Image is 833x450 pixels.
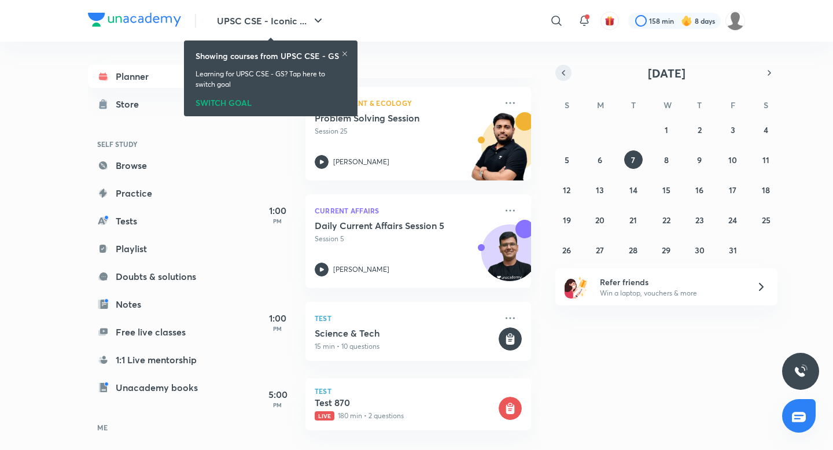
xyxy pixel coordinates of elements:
[764,124,768,135] abbr: October 4, 2025
[88,65,222,88] a: Planner
[690,241,709,259] button: October 30, 2025
[558,150,576,169] button: October 5, 2025
[724,241,742,259] button: October 31, 2025
[315,234,496,244] p: Session 5
[563,215,571,226] abbr: October 19, 2025
[724,150,742,169] button: October 10, 2025
[681,15,692,27] img: streak
[315,327,496,339] h5: Science & Tech
[315,126,496,137] p: Session 25
[762,185,770,196] abbr: October 18, 2025
[725,11,745,31] img: wassim
[88,376,222,399] a: Unacademy books
[697,99,702,110] abbr: Thursday
[794,364,808,378] img: ttu
[88,13,181,29] a: Company Logo
[558,241,576,259] button: October 26, 2025
[624,241,643,259] button: October 28, 2025
[596,185,604,196] abbr: October 13, 2025
[255,401,301,408] p: PM
[695,245,705,256] abbr: October 30, 2025
[690,120,709,139] button: October 2, 2025
[724,211,742,229] button: October 24, 2025
[88,93,222,116] a: Store
[724,120,742,139] button: October 3, 2025
[664,154,669,165] abbr: October 8, 2025
[605,16,615,26] img: avatar
[196,50,339,62] h6: Showing courses from UPSC CSE - GS
[591,180,609,199] button: October 13, 2025
[591,150,609,169] button: October 6, 2025
[315,112,459,124] h5: Problem Solving Session
[762,215,771,226] abbr: October 25, 2025
[116,97,146,111] div: Store
[657,150,676,169] button: October 8, 2025
[631,99,636,110] abbr: Tuesday
[624,211,643,229] button: October 21, 2025
[88,182,222,205] a: Practice
[196,69,346,90] p: Learning for UPSC CSE - GS? Tap here to switch goal
[315,96,496,110] p: Environment & Ecology
[558,211,576,229] button: October 19, 2025
[657,211,676,229] button: October 22, 2025
[333,264,389,275] p: [PERSON_NAME]
[600,288,742,298] p: Win a laptop, vouchers & more
[690,180,709,199] button: October 16, 2025
[657,180,676,199] button: October 15, 2025
[662,185,670,196] abbr: October 15, 2025
[662,245,670,256] abbr: October 29, 2025
[591,211,609,229] button: October 20, 2025
[196,94,346,107] div: SWITCH GOAL
[729,245,737,256] abbr: October 31, 2025
[88,348,222,371] a: 1:1 Live mentorship
[695,185,703,196] abbr: October 16, 2025
[657,120,676,139] button: October 1, 2025
[88,134,222,154] h6: SELF STUDY
[591,241,609,259] button: October 27, 2025
[757,180,775,199] button: October 18, 2025
[88,237,222,260] a: Playlist
[315,204,496,217] p: Current Affairs
[728,215,737,226] abbr: October 24, 2025
[629,245,637,256] abbr: October 28, 2025
[731,99,735,110] abbr: Friday
[88,265,222,288] a: Doubts & solutions
[565,99,569,110] abbr: Sunday
[690,150,709,169] button: October 9, 2025
[596,245,604,256] abbr: October 27, 2025
[629,185,637,196] abbr: October 14, 2025
[728,154,737,165] abbr: October 10, 2025
[467,112,531,192] img: unacademy
[255,204,301,217] h5: 1:00
[598,154,602,165] abbr: October 6, 2025
[565,154,569,165] abbr: October 5, 2025
[565,275,588,298] img: referral
[315,311,496,325] p: Test
[271,64,543,78] h4: [DATE]
[698,124,702,135] abbr: October 2, 2025
[631,154,635,165] abbr: October 7, 2025
[88,320,222,344] a: Free live classes
[88,154,222,177] a: Browse
[255,388,301,401] h5: 5:00
[624,180,643,199] button: October 14, 2025
[600,276,742,288] h6: Refer friends
[315,411,496,421] p: 180 min • 2 questions
[562,245,571,256] abbr: October 26, 2025
[664,99,672,110] abbr: Wednesday
[762,154,769,165] abbr: October 11, 2025
[88,209,222,233] a: Tests
[757,120,775,139] button: October 4, 2025
[724,180,742,199] button: October 17, 2025
[764,99,768,110] abbr: Saturday
[315,397,496,408] h5: Test 870
[210,9,332,32] button: UPSC CSE - Iconic ...
[597,99,604,110] abbr: Monday
[255,325,301,332] p: PM
[690,211,709,229] button: October 23, 2025
[757,211,775,229] button: October 25, 2025
[88,13,181,27] img: Company Logo
[665,124,668,135] abbr: October 1, 2025
[88,418,222,437] h6: ME
[333,157,389,167] p: [PERSON_NAME]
